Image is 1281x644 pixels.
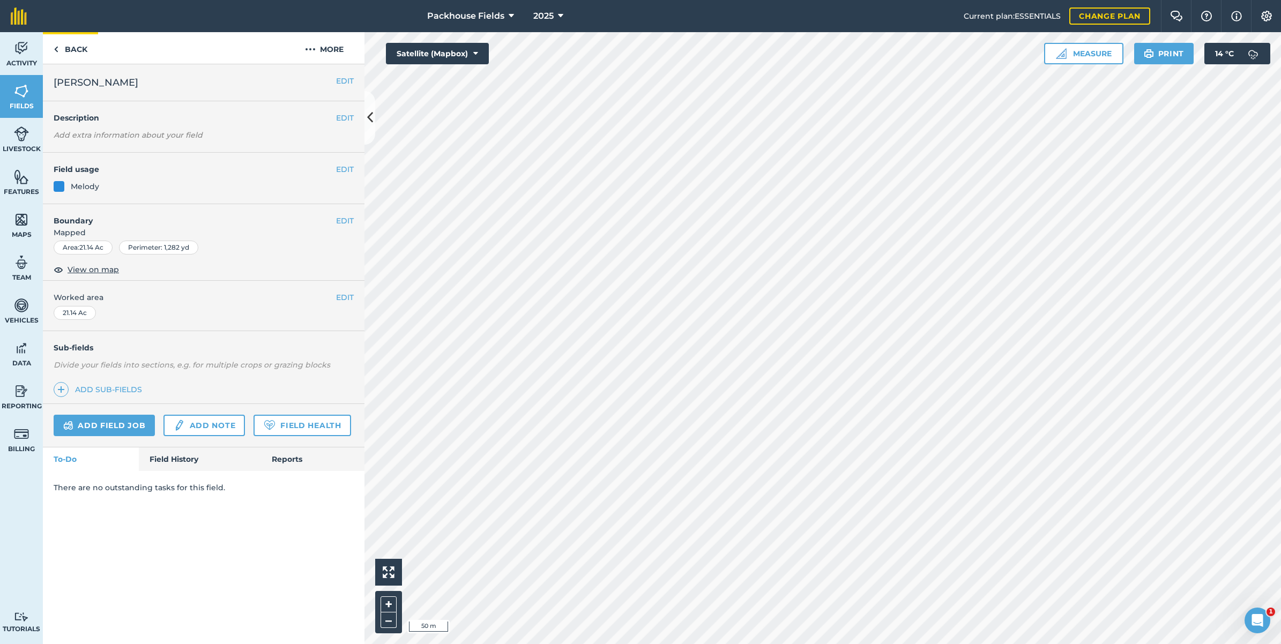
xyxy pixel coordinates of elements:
img: svg+xml;base64,PHN2ZyB4bWxucz0iaHR0cDovL3d3dy53My5vcmcvMjAwMC9zdmciIHdpZHRoPSIxNCIgaGVpZ2h0PSIyNC... [57,383,65,396]
button: Measure [1044,43,1123,64]
h4: Sub-fields [43,342,364,354]
a: Reports [261,447,364,471]
a: Add field job [54,415,155,436]
h4: Field usage [54,163,336,175]
iframe: Intercom live chat [1245,608,1270,633]
p: There are no outstanding tasks for this field. [54,482,354,493]
button: EDIT [336,112,354,124]
img: Four arrows, one pointing top left, one top right, one bottom right and the last bottom left [383,566,394,578]
img: svg+xml;base64,PHN2ZyB4bWxucz0iaHR0cDovL3d3dy53My5vcmcvMjAwMC9zdmciIHdpZHRoPSIxOSIgaGVpZ2h0PSIyNC... [1144,47,1154,60]
button: Satellite (Mapbox) [386,43,489,64]
button: EDIT [336,75,354,87]
img: A question mark icon [1200,11,1213,21]
button: EDIT [336,291,354,303]
span: 1 [1267,608,1275,616]
div: 21.14 Ac [54,306,96,320]
img: Ruler icon [1056,48,1067,59]
div: Perimeter : 1,282 yd [119,241,198,254]
h4: Description [54,112,354,124]
span: Worked area [54,291,354,303]
em: Add extra information about your field [54,130,203,140]
a: Field Health [254,415,351,436]
img: fieldmargin Logo [11,8,27,25]
a: To-Do [43,447,139,471]
img: svg+xml;base64,PD94bWwgdmVyc2lvbj0iMS4wIiBlbmNvZGluZz0idXRmLTgiPz4KPCEtLSBHZW5lcmF0b3I6IEFkb2JlIE... [14,254,29,271]
img: svg+xml;base64,PHN2ZyB4bWxucz0iaHR0cDovL3d3dy53My5vcmcvMjAwMC9zdmciIHdpZHRoPSI1NiIgaGVpZ2h0PSI2MC... [14,169,29,185]
span: Mapped [43,227,364,238]
button: 14 °C [1204,43,1270,64]
img: svg+xml;base64,PHN2ZyB4bWxucz0iaHR0cDovL3d3dy53My5vcmcvMjAwMC9zdmciIHdpZHRoPSIxOCIgaGVpZ2h0PSIyNC... [54,263,63,276]
a: Change plan [1069,8,1150,25]
div: Melody [71,181,99,192]
img: Two speech bubbles overlapping with the left bubble in the forefront [1170,11,1183,21]
a: Add note [163,415,245,436]
button: + [381,596,397,612]
span: [PERSON_NAME] [54,75,138,90]
span: View on map [68,264,119,275]
button: More [284,32,364,64]
em: Divide your fields into sections, e.g. for multiple crops or grazing blocks [54,360,330,370]
button: EDIT [336,215,354,227]
div: Area : 21.14 Ac [54,241,113,254]
img: svg+xml;base64,PD94bWwgdmVyc2lvbj0iMS4wIiBlbmNvZGluZz0idXRmLTgiPz4KPCEtLSBHZW5lcmF0b3I6IEFkb2JlIE... [63,419,73,432]
button: Print [1134,43,1194,64]
img: svg+xml;base64,PD94bWwgdmVyc2lvbj0iMS4wIiBlbmNvZGluZz0idXRmLTgiPz4KPCEtLSBHZW5lcmF0b3I6IEFkb2JlIE... [14,383,29,399]
a: Field History [139,447,260,471]
img: svg+xml;base64,PHN2ZyB4bWxucz0iaHR0cDovL3d3dy53My5vcmcvMjAwMC9zdmciIHdpZHRoPSI5IiBoZWlnaHQ9IjI0Ii... [54,43,58,56]
span: Current plan : ESSENTIALS [964,10,1061,22]
img: svg+xml;base64,PD94bWwgdmVyc2lvbj0iMS4wIiBlbmNvZGluZz0idXRmLTgiPz4KPCEtLSBHZW5lcmF0b3I6IEFkb2JlIE... [14,426,29,442]
span: Packhouse Fields [427,10,504,23]
img: svg+xml;base64,PHN2ZyB4bWxucz0iaHR0cDovL3d3dy53My5vcmcvMjAwMC9zdmciIHdpZHRoPSI1NiIgaGVpZ2h0PSI2MC... [14,212,29,228]
button: EDIT [336,163,354,175]
button: View on map [54,263,119,276]
h4: Boundary [43,204,336,227]
img: svg+xml;base64,PD94bWwgdmVyc2lvbj0iMS4wIiBlbmNvZGluZz0idXRmLTgiPz4KPCEtLSBHZW5lcmF0b3I6IEFkb2JlIE... [1242,43,1264,64]
img: svg+xml;base64,PHN2ZyB4bWxucz0iaHR0cDovL3d3dy53My5vcmcvMjAwMC9zdmciIHdpZHRoPSIyMCIgaGVpZ2h0PSIyNC... [305,43,316,56]
img: svg+xml;base64,PHN2ZyB4bWxucz0iaHR0cDovL3d3dy53My5vcmcvMjAwMC9zdmciIHdpZHRoPSI1NiIgaGVpZ2h0PSI2MC... [14,83,29,99]
img: svg+xml;base64,PD94bWwgdmVyc2lvbj0iMS4wIiBlbmNvZGluZz0idXRmLTgiPz4KPCEtLSBHZW5lcmF0b3I6IEFkb2JlIE... [14,297,29,313]
img: svg+xml;base64,PD94bWwgdmVyc2lvbj0iMS4wIiBlbmNvZGluZz0idXRmLTgiPz4KPCEtLSBHZW5lcmF0b3I6IEFkb2JlIE... [14,340,29,356]
img: svg+xml;base64,PD94bWwgdmVyc2lvbj0iMS4wIiBlbmNvZGluZz0idXRmLTgiPz4KPCEtLSBHZW5lcmF0b3I6IEFkb2JlIE... [173,419,185,432]
img: svg+xml;base64,PHN2ZyB4bWxucz0iaHR0cDovL3d3dy53My5vcmcvMjAwMC9zdmciIHdpZHRoPSIxNyIgaGVpZ2h0PSIxNy... [1231,10,1242,23]
span: 14 ° C [1215,43,1234,64]
img: svg+xml;base64,PD94bWwgdmVyc2lvbj0iMS4wIiBlbmNvZGluZz0idXRmLTgiPz4KPCEtLSBHZW5lcmF0b3I6IEFkb2JlIE... [14,40,29,56]
img: svg+xml;base64,PD94bWwgdmVyc2lvbj0iMS4wIiBlbmNvZGluZz0idXRmLTgiPz4KPCEtLSBHZW5lcmF0b3I6IEFkb2JlIE... [14,126,29,142]
img: A cog icon [1260,11,1273,21]
button: – [381,612,397,628]
img: svg+xml;base64,PD94bWwgdmVyc2lvbj0iMS4wIiBlbmNvZGluZz0idXRmLTgiPz4KPCEtLSBHZW5lcmF0b3I6IEFkb2JlIE... [14,612,29,622]
span: 2025 [533,10,554,23]
a: Add sub-fields [54,382,146,397]
a: Back [43,32,98,64]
